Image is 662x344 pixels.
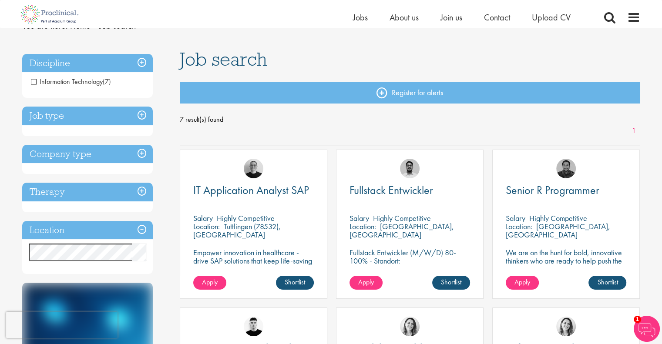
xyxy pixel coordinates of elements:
img: Timothy Deschamps [400,159,420,178]
a: Fullstack Entwickler [349,185,470,196]
a: Senior R Programmer [506,185,626,196]
span: Senior R Programmer [506,183,599,197]
a: Contact [484,12,510,23]
a: Shortlist [432,276,470,290]
a: IT Application Analyst SAP [193,185,314,196]
p: Highly Competitive [217,213,275,223]
span: Salary [193,213,213,223]
p: [GEOGRAPHIC_DATA], [GEOGRAPHIC_DATA] [349,221,454,240]
a: Shortlist [588,276,626,290]
a: Jobs [353,12,368,23]
a: Apply [349,276,383,290]
img: Patrick Melody [244,317,263,336]
a: Upload CV [532,12,571,23]
a: Register for alerts [180,82,640,104]
p: Highly Competitive [373,213,431,223]
h3: Discipline [22,54,153,73]
img: Mike Raletz [556,159,576,178]
span: 1 [634,316,641,323]
h3: Company type [22,145,153,164]
span: Fullstack Entwickler [349,183,433,197]
span: Apply [358,277,374,287]
span: Information Technology [31,77,111,86]
span: Information Technology [31,77,103,86]
img: Nur Ergiydiren [556,317,576,336]
p: Fullstack Entwickler (M/W/D) 80-100% - Standort: [GEOGRAPHIC_DATA], [GEOGRAPHIC_DATA] - Arbeitsze... [349,248,470,290]
p: Tuttlingen (78532), [GEOGRAPHIC_DATA] [193,221,281,240]
p: [GEOGRAPHIC_DATA], [GEOGRAPHIC_DATA] [506,221,610,240]
a: Apply [506,276,539,290]
span: Location: [349,221,376,231]
h3: Therapy [22,183,153,201]
span: Salary [349,213,369,223]
span: Apply [202,277,218,287]
span: Apply [514,277,530,287]
a: Apply [193,276,226,290]
iframe: reCAPTCHA [6,312,118,338]
h3: Job type [22,107,153,125]
span: Salary [506,213,525,223]
a: Shortlist [276,276,314,290]
a: Join us [440,12,462,23]
span: Location: [506,221,532,231]
p: We are on the hunt for bold, innovative thinkers who are ready to help push the boundaries of sci... [506,248,626,281]
span: (7) [103,77,111,86]
span: IT Application Analyst SAP [193,183,309,197]
p: Highly Competitive [529,213,587,223]
span: Location: [193,221,220,231]
a: 1 [628,126,640,136]
span: 7 result(s) found [180,113,640,126]
img: Chatbot [634,316,660,342]
img: Emma Pretorious [244,159,263,178]
a: About us [390,12,419,23]
h3: Location [22,221,153,240]
img: Nur Ergiydiren [400,317,420,336]
p: Empower innovation in healthcare - drive SAP solutions that keep life-saving technology running s... [193,248,314,273]
span: Job search [180,47,267,71]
